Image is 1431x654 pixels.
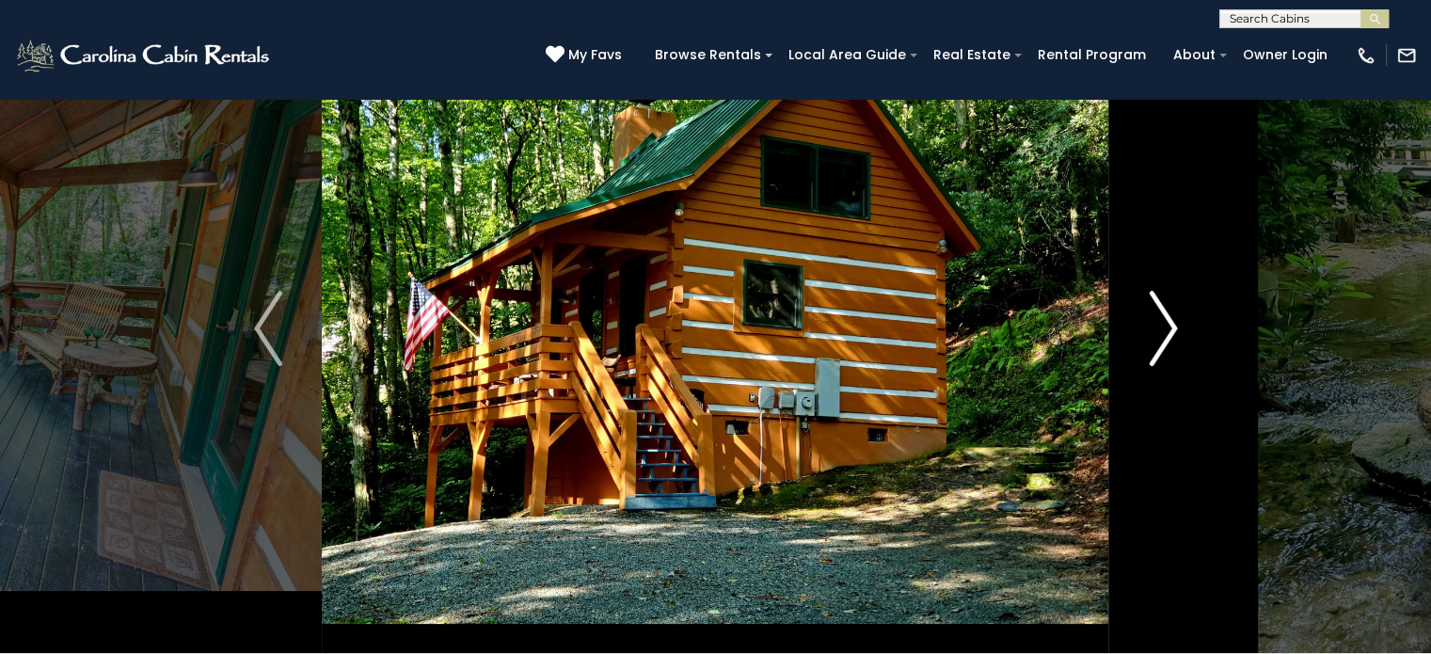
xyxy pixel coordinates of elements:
a: Browse Rentals [645,40,771,70]
img: White-1-2.png [14,37,275,74]
img: phone-regular-white.png [1356,45,1376,66]
span: My Favs [568,45,622,65]
a: Local Area Guide [779,40,915,70]
button: Next [1109,4,1217,653]
a: Owner Login [1233,40,1337,70]
img: arrow [254,291,282,366]
a: Rental Program [1028,40,1155,70]
a: Real Estate [924,40,1020,70]
button: Previous [215,4,323,653]
a: About [1164,40,1225,70]
img: mail-regular-white.png [1396,45,1417,66]
img: arrow [1149,291,1177,366]
a: My Favs [546,45,627,66]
